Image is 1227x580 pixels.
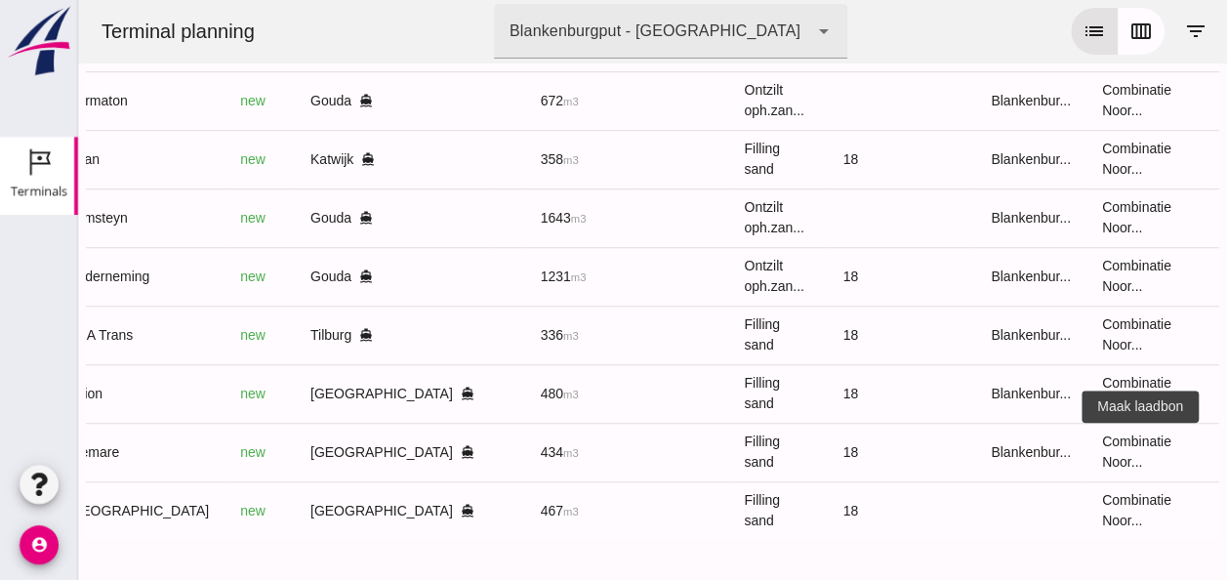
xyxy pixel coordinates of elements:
[447,130,554,188] td: 358
[146,188,217,247] td: new
[1106,20,1129,43] i: filter_list
[1051,20,1075,43] i: calendar_view_week
[431,20,722,43] div: Blankenburgput - [GEOGRAPHIC_DATA]
[447,247,554,306] td: 1231
[1004,20,1028,43] i: list
[232,149,396,170] div: Katwijk
[232,384,396,404] div: [GEOGRAPHIC_DATA]
[485,330,501,342] small: m3
[383,387,396,400] i: directions_boat
[1008,130,1129,188] td: Combinatie Noor...
[383,504,396,518] i: directions_boat
[281,211,295,225] i: directions_boat
[283,152,297,166] i: directions_boat
[1008,423,1129,481] td: Combinatie Noor...
[897,188,1008,247] td: Blankenbur...
[485,389,501,400] small: m3
[750,247,898,306] td: 18
[1008,481,1129,540] td: Combinatie Noor...
[146,130,217,188] td: new
[750,481,898,540] td: 18
[281,269,295,283] i: directions_boat
[146,306,217,364] td: new
[485,96,501,107] small: m3
[447,71,554,130] td: 672
[650,306,749,364] td: Filling sand
[750,306,898,364] td: 18
[146,364,217,423] td: new
[8,18,192,45] div: Terminal planning
[447,188,554,247] td: 1643
[897,306,1008,364] td: Blankenbur...
[232,267,396,287] div: Gouda
[146,423,217,481] td: new
[232,208,396,228] div: Gouda
[447,364,554,423] td: 480
[750,423,898,481] td: 18
[650,481,749,540] td: Filling sand
[897,247,1008,306] td: Blankenbur...
[493,213,509,225] small: m3
[232,91,396,111] div: Gouda
[734,20,757,43] i: arrow_drop_down
[1008,188,1129,247] td: Combinatie Noor...
[485,506,501,518] small: m3
[897,130,1008,188] td: Blankenbur...
[650,188,749,247] td: Ontzilt oph.zan...
[650,423,749,481] td: Filling sand
[281,328,295,342] i: directions_boat
[383,445,396,459] i: directions_boat
[4,5,74,77] img: logo-small.a267ee39.svg
[20,525,59,564] i: account_circle
[750,130,898,188] td: 18
[750,364,898,423] td: 18
[11,185,67,197] div: Terminals
[232,501,396,521] div: [GEOGRAPHIC_DATA]
[650,364,749,423] td: Filling sand
[1008,247,1129,306] td: Combinatie Noor...
[1008,306,1129,364] td: Combinatie Noor...
[650,71,749,130] td: Ontzilt oph.zan...
[447,306,554,364] td: 336
[650,130,749,188] td: Filling sand
[146,481,217,540] td: new
[1008,71,1129,130] td: Combinatie Noor...
[1008,364,1129,423] td: Combinatie Noor...
[232,325,396,346] div: Tilburg
[897,71,1008,130] td: Blankenbur...
[897,423,1008,481] td: Blankenbur...
[485,447,501,459] small: m3
[447,423,554,481] td: 434
[146,71,217,130] td: new
[447,481,554,540] td: 467
[493,271,509,283] small: m3
[146,247,217,306] td: new
[650,247,749,306] td: Ontzilt oph.zan...
[232,442,396,463] div: [GEOGRAPHIC_DATA]
[485,154,501,166] small: m3
[281,94,295,107] i: directions_boat
[897,364,1008,423] td: Blankenbur...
